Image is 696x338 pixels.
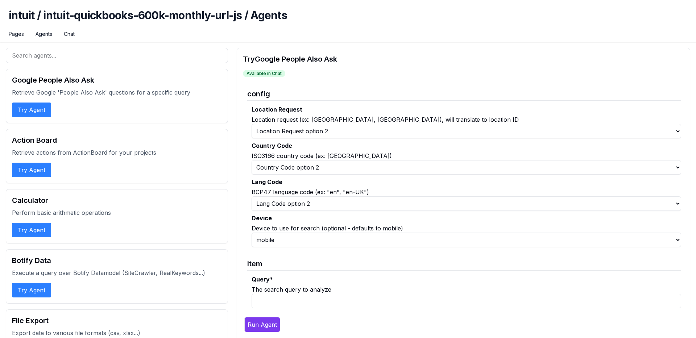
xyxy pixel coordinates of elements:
[12,75,222,85] h2: Google People Also Ask
[252,285,681,294] div: The search query to analyze
[12,195,222,205] h2: Calculator
[36,30,52,38] a: Agents
[64,30,75,38] a: Chat
[243,54,684,64] h2: Try Google People Also Ask
[12,103,51,117] button: Try Agent
[12,163,51,177] button: Try Agent
[6,48,228,63] input: Search agents...
[9,9,687,30] h1: intuit / intuit-quickbooks-600k-monthly-url-js / Agents
[244,317,280,332] button: Run Agent
[12,268,222,277] p: Execute a query over Botify Datamodel (SiteCrawler, RealKeywords...)
[12,316,222,326] h2: File Export
[252,214,681,222] label: Device
[252,151,681,160] div: ISO3166 country code (ex: [GEOGRAPHIC_DATA])
[252,188,681,196] div: BCP47 language code (ex: "en", "en-UK")
[9,30,24,38] a: Pages
[12,148,222,157] p: Retrieve actions from ActionBoard for your projects
[12,223,51,237] button: Try Agent
[12,329,222,337] p: Export data to various file formats (csv, xlsx...)
[252,178,681,186] label: Lang Code
[252,224,681,233] div: Device to use for search (optional - defaults to mobile)
[12,135,222,145] h2: Action Board
[12,255,222,266] h2: Botify Data
[252,141,681,150] label: Country Code
[252,105,681,114] label: Location Request
[247,83,681,101] legend: config
[252,275,681,284] label: Query
[12,283,51,297] button: Try Agent
[243,70,285,77] span: Available in Chat
[252,115,681,124] div: Location request (ex: [GEOGRAPHIC_DATA], [GEOGRAPHIC_DATA]), will translate to location ID
[12,88,222,97] p: Retrieve Google 'People Also Ask' questions for a specific query
[12,208,222,217] p: Perform basic arithmetic operations
[247,253,681,271] legend: item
